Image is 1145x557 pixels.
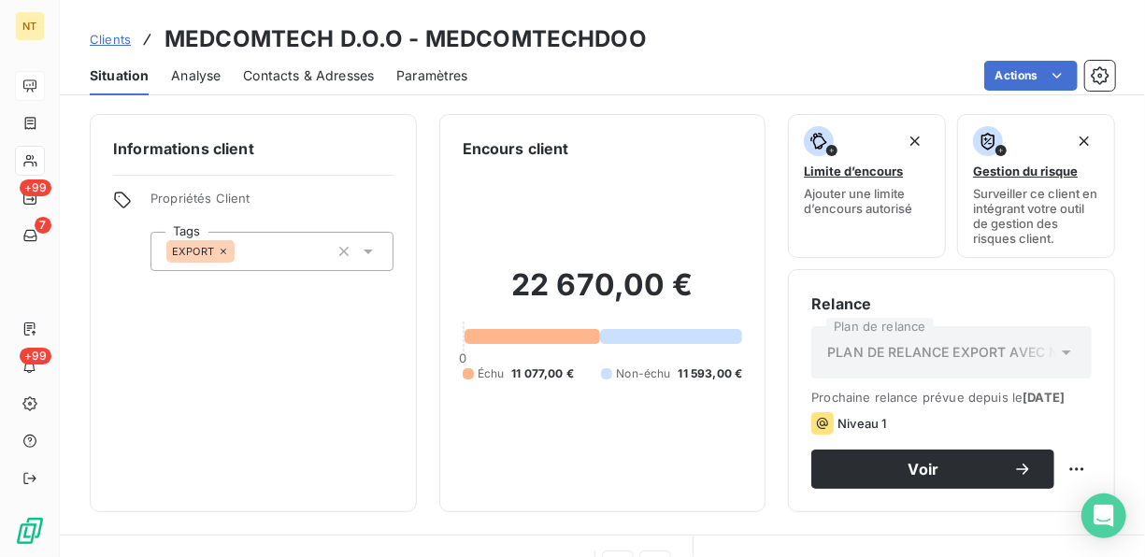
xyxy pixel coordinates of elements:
span: Analyse [171,66,221,85]
span: +99 [20,179,51,196]
span: Surveiller ce client en intégrant votre outil de gestion des risques client. [973,186,1099,246]
span: 11 077,00 € [511,365,574,382]
h6: Relance [811,293,1092,315]
span: Situation [90,66,149,85]
input: Ajouter une valeur [235,243,250,260]
span: Prochaine relance prévue depuis le [811,390,1092,405]
span: 7 [35,217,51,234]
div: NT [15,11,45,41]
h2: 22 670,00 € [463,266,743,322]
span: 11 593,00 € [679,365,743,382]
span: PLAN DE RELANCE EXPORT AVEC NOTIF [827,343,1090,362]
h3: MEDCOMTECH D.O.O - MEDCOMTECHDOO [165,22,647,56]
span: Limite d’encours [804,164,903,179]
button: Voir [811,450,1054,489]
span: [DATE] [1023,390,1065,405]
h6: Encours client [463,137,569,160]
span: Niveau 1 [837,416,886,431]
span: Contacts & Adresses [243,66,374,85]
span: +99 [20,348,51,364]
button: Actions [984,61,1078,91]
span: Gestion du risque [973,164,1078,179]
h6: Informations client [113,137,394,160]
span: 0 [460,350,467,365]
span: Non-échu [616,365,670,382]
span: EXPORT [172,246,214,257]
img: Logo LeanPay [15,516,45,546]
a: Clients [90,30,131,49]
button: Limite d’encoursAjouter une limite d’encours autorisé [788,114,946,258]
span: Échu [478,365,505,382]
span: Paramètres [396,66,468,85]
span: Propriétés Client [150,191,394,217]
span: Voir [834,462,1013,477]
span: Ajouter une limite d’encours autorisé [804,186,930,216]
div: Open Intercom Messenger [1081,493,1126,538]
button: Gestion du risqueSurveiller ce client en intégrant votre outil de gestion des risques client. [957,114,1115,258]
span: Clients [90,32,131,47]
